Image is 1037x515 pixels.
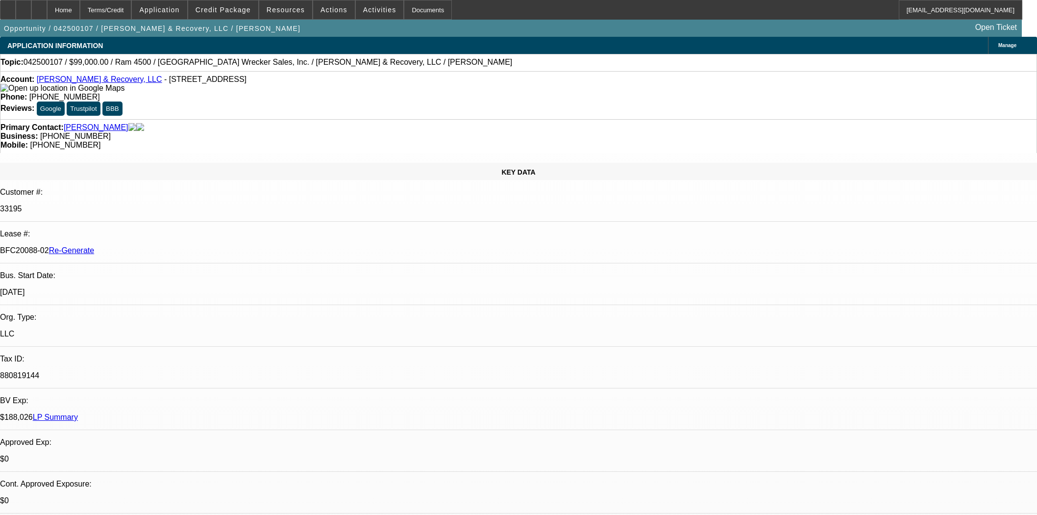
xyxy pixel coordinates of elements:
button: Google [37,102,65,116]
strong: Business: [0,132,38,140]
a: [PERSON_NAME] [64,123,128,132]
a: Open Ticket [971,19,1021,36]
span: - [STREET_ADDRESS] [164,75,247,83]
span: Resources [267,6,305,14]
button: Actions [313,0,355,19]
strong: Account: [0,75,34,83]
a: LP Summary [33,413,78,421]
span: Activities [363,6,396,14]
a: Re-Generate [49,246,95,255]
span: [PHONE_NUMBER] [30,141,100,149]
button: BBB [102,102,123,116]
span: Actions [321,6,347,14]
span: APPLICATION INFORMATION [7,42,103,50]
strong: Phone: [0,93,27,101]
button: Resources [259,0,312,19]
span: 042500107 / $99,000.00 / Ram 4500 / [GEOGRAPHIC_DATA] Wrecker Sales, Inc. / [PERSON_NAME] & Recov... [24,58,512,67]
strong: Reviews: [0,104,34,112]
strong: Primary Contact: [0,123,64,132]
span: Credit Package [196,6,251,14]
a: [PERSON_NAME] & Recovery, LLC [37,75,162,83]
img: Open up location in Google Maps [0,84,124,93]
button: Application [132,0,187,19]
strong: Mobile: [0,141,28,149]
button: Activities [356,0,404,19]
button: Trustpilot [67,102,100,116]
span: Manage [998,43,1016,48]
span: Application [139,6,179,14]
span: [PHONE_NUMBER] [40,132,111,140]
span: [PHONE_NUMBER] [29,93,100,101]
strong: Topic: [0,58,24,67]
span: KEY DATA [501,168,535,176]
img: linkedin-icon.png [136,123,144,132]
img: facebook-icon.png [128,123,136,132]
span: Opportunity / 042500107 / [PERSON_NAME] & Recovery, LLC / [PERSON_NAME] [4,25,300,32]
a: View Google Maps [0,84,124,92]
button: Credit Package [188,0,258,19]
